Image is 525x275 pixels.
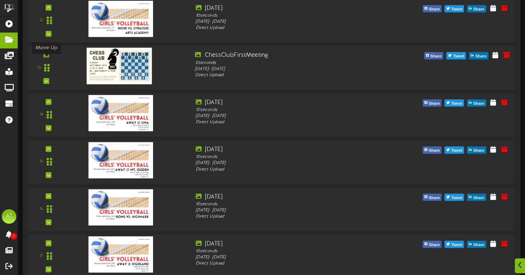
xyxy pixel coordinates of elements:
[88,95,153,131] img: a319c9a9-1987-469f-a3fb-48aa9640b99f.png
[474,52,488,60] span: Share
[445,194,464,201] button: Tweet
[450,194,464,202] span: Tweet
[196,113,388,119] div: [DATE] - [DATE]
[196,99,388,107] div: [DATE]
[427,194,441,202] span: Share
[196,254,388,261] div: [DATE] - [DATE]
[445,5,464,12] button: Tweet
[88,1,153,37] img: 8a019440-df24-428f-9adc-3b0d9568cb00.png
[196,13,388,19] div: 10 seconds
[196,119,388,125] div: Direct Upload
[472,100,486,108] span: Share
[445,241,464,248] button: Tweet
[39,253,43,259] div: 17
[427,5,441,13] span: Share
[37,65,41,71] div: 13
[423,99,442,107] button: Share
[195,72,389,78] div: Direct Upload
[424,52,443,59] button: Share
[10,233,17,240] span: 0
[445,147,464,154] button: Tweet
[195,51,389,60] div: ChessClubFirstMeeting
[450,100,464,108] span: Tweet
[467,99,486,107] button: Share
[196,248,388,254] div: 10 seconds
[450,147,464,155] span: Tweet
[467,241,486,248] button: Share
[86,48,152,84] img: 67e6132f-0688-4b74-b664-76585900b649.png
[196,19,388,25] div: [DATE] - [DATE]
[423,241,442,248] button: Share
[472,147,486,155] span: Share
[2,209,16,224] div: AT
[195,66,389,72] div: [DATE] - [DATE]
[196,201,388,207] div: 10 seconds
[467,194,486,201] button: Share
[427,100,441,108] span: Share
[445,99,464,107] button: Tweet
[423,147,442,154] button: Share
[427,147,441,155] span: Share
[39,159,43,165] div: 15
[446,52,466,59] button: Tweet
[467,147,486,154] button: Share
[450,241,464,249] span: Tweet
[472,194,486,202] span: Share
[467,5,486,12] button: Share
[427,241,441,249] span: Share
[196,261,388,267] div: Direct Upload
[196,214,388,220] div: Direct Upload
[196,193,388,201] div: [DATE]
[472,241,486,249] span: Share
[196,207,388,214] div: [DATE] - [DATE]
[88,142,153,178] img: e75d183e-f650-47c4-84c2-aca6b8516897.png
[196,25,388,31] div: Direct Upload
[196,154,388,160] div: 10 seconds
[196,4,388,13] div: [DATE]
[472,5,486,13] span: Share
[88,189,153,225] img: 59035cac-918a-4222-84e8-8ae5ba498c94.png
[195,60,389,66] div: 12 seconds
[423,5,442,12] button: Share
[196,146,388,154] div: [DATE]
[452,52,466,60] span: Tweet
[450,5,464,13] span: Tweet
[196,160,388,166] div: [DATE] - [DATE]
[39,206,43,212] div: 16
[88,236,153,272] img: 0dca7c36-7d79-4e25-b788-73a8dbf0193a.png
[429,52,443,60] span: Share
[423,194,442,201] button: Share
[469,52,488,59] button: Share
[39,18,43,24] div: 12
[196,240,388,248] div: [DATE]
[196,167,388,173] div: Direct Upload
[39,112,43,118] div: 14
[196,107,388,113] div: 10 seconds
